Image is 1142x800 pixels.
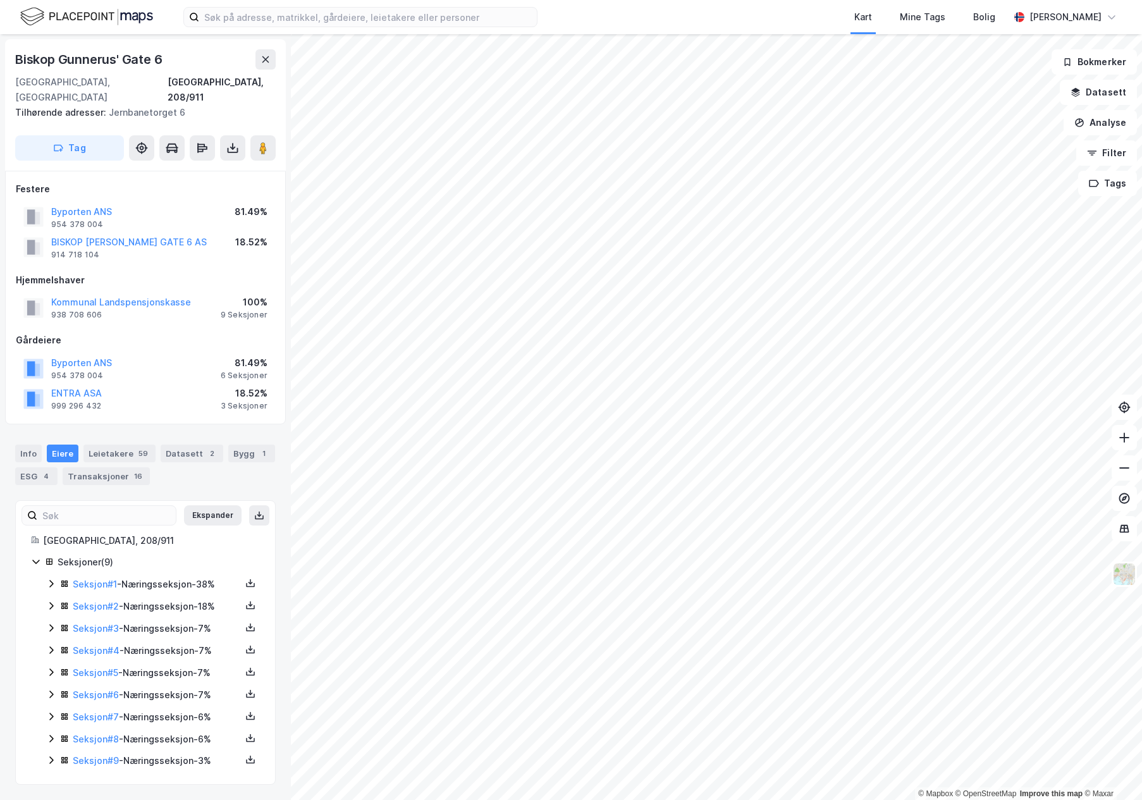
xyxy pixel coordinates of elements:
div: Kart [854,9,872,25]
a: OpenStreetMap [955,789,1017,798]
div: 3 Seksjoner [221,401,267,411]
div: - Næringsseksjon - 6% [73,732,241,747]
button: Bokmerker [1052,49,1137,75]
div: 81.49% [235,204,267,219]
div: Seksjoner ( 9 ) [58,555,260,570]
div: Leietakere [83,445,156,462]
a: Mapbox [918,789,953,798]
input: Søk på adresse, matrikkel, gårdeiere, leietakere eller personer [199,8,537,27]
div: Biskop Gunnerus' Gate 6 [15,49,164,70]
button: Ekspander [184,505,242,526]
div: Eiere [47,445,78,462]
div: 954 378 004 [51,371,103,381]
button: Tag [15,135,124,161]
div: 999 296 432 [51,401,101,411]
div: Hjemmelshaver [16,273,275,288]
button: Analyse [1064,110,1137,135]
div: Transaksjoner [63,467,150,485]
div: Info [15,445,42,462]
input: Søk [37,506,176,525]
div: 4 [40,470,52,483]
div: 2 [206,447,218,460]
div: - Næringsseksjon - 38% [73,577,241,592]
a: Seksjon#8 [73,734,119,744]
img: logo.f888ab2527a4732fd821a326f86c7f29.svg [20,6,153,28]
div: Kontrollprogram for chat [1079,739,1142,800]
div: - Næringsseksjon - 7% [73,687,241,703]
div: [GEOGRAPHIC_DATA], [GEOGRAPHIC_DATA] [15,75,168,105]
div: 59 [136,447,150,460]
div: - Næringsseksjon - 18% [73,599,241,614]
a: Seksjon#4 [73,645,120,656]
div: 18.52% [235,235,267,250]
div: - Næringsseksjon - 7% [73,665,241,680]
div: - Næringsseksjon - 7% [73,643,241,658]
div: 9 Seksjoner [221,310,267,320]
div: 81.49% [221,355,267,371]
div: Festere [16,182,275,197]
div: - Næringsseksjon - 6% [73,710,241,725]
div: ESG [15,467,58,485]
div: Gårdeiere [16,333,275,348]
div: - Næringsseksjon - 3% [73,753,241,768]
div: 954 378 004 [51,219,103,230]
button: Tags [1078,171,1137,196]
a: Seksjon#1 [73,579,117,589]
div: [PERSON_NAME] [1029,9,1102,25]
span: Tilhørende adresser: [15,107,109,118]
a: Seksjon#6 [73,689,119,700]
div: Bolig [973,9,995,25]
div: Jernbanetorget 6 [15,105,266,120]
div: 938 708 606 [51,310,102,320]
button: Filter [1076,140,1137,166]
div: Mine Tags [900,9,945,25]
div: Bygg [228,445,275,462]
div: 6 Seksjoner [221,371,267,381]
div: 16 [132,470,145,483]
iframe: Chat Widget [1079,739,1142,800]
div: 18.52% [221,386,267,401]
a: Seksjon#2 [73,601,119,612]
div: [GEOGRAPHIC_DATA], 208/911 [168,75,276,105]
a: Seksjon#9 [73,755,119,766]
div: 914 718 104 [51,250,99,260]
a: Seksjon#7 [73,711,119,722]
img: Z [1112,562,1136,586]
a: Seksjon#5 [73,667,118,678]
button: Datasett [1060,80,1137,105]
div: 100% [221,295,267,310]
a: Seksjon#3 [73,623,119,634]
div: [GEOGRAPHIC_DATA], 208/911 [43,533,260,548]
div: 1 [257,447,270,460]
a: Improve this map [1020,789,1083,798]
div: - Næringsseksjon - 7% [73,621,241,636]
div: Datasett [161,445,223,462]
